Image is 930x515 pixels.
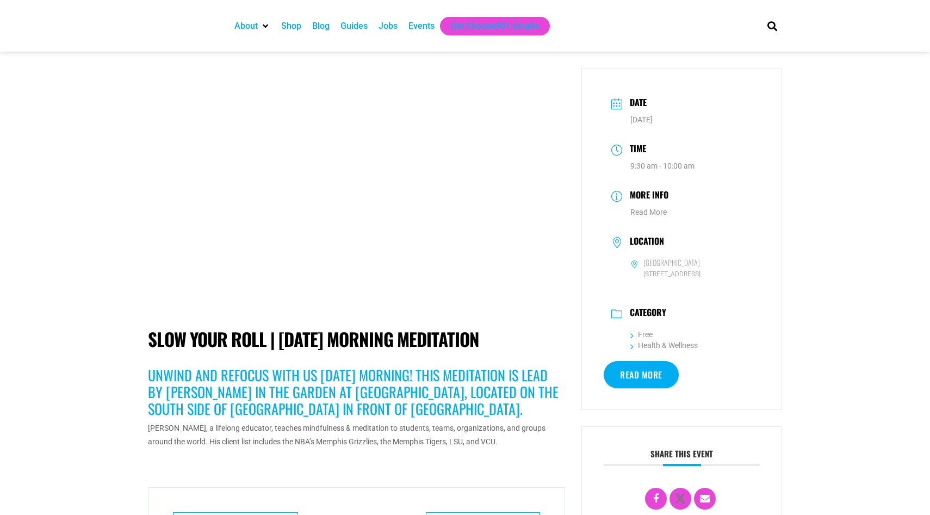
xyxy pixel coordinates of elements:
h6: [GEOGRAPHIC_DATA] [643,258,700,268]
a: Blog [312,20,330,33]
abbr: 9:30 am - 10:00 am [630,162,695,170]
div: Search [764,17,782,35]
h3: Unwind and refocus with us [DATE] morning! This meditation is lead by [PERSON_NAME] in the Garden... [148,367,565,418]
a: Shop [281,20,301,33]
a: Jobs [379,20,398,33]
div: About [229,17,276,35]
a: Free [630,330,653,339]
a: X Social Network [669,488,691,510]
a: Read More [604,361,679,388]
h3: More Info [624,188,668,204]
nav: Main nav [229,17,749,35]
a: Health & Wellness [630,341,698,350]
a: Events [408,20,435,33]
a: Share on Facebook [645,488,667,510]
p: [PERSON_NAME], a lifelong educator, teaches mindfulness & meditation to students, teams, organiza... [148,421,565,449]
span: [STREET_ADDRESS] [630,269,752,280]
h3: Category [624,307,666,320]
a: Guides [340,20,368,33]
h3: Date [624,96,647,111]
a: About [234,20,258,33]
h3: Location [624,236,664,249]
span: [DATE] [630,115,653,124]
h3: Share this event [604,449,760,466]
a: Email [694,488,716,510]
a: Get Choose901 Emails [451,20,539,33]
a: Read More [630,208,667,216]
h1: Slow Your Roll | [DATE] Morning Meditation [148,328,565,350]
h3: Time [624,142,646,158]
